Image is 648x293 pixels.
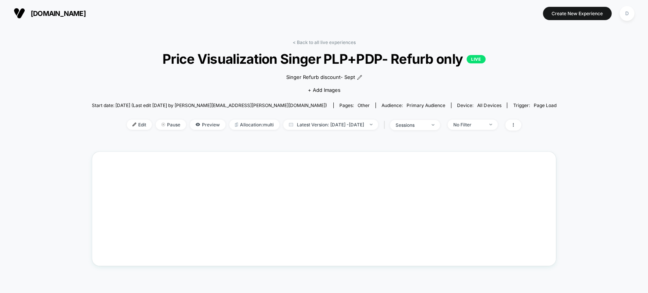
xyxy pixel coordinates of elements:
span: Edit [127,120,152,130]
div: Trigger: [513,102,556,108]
span: | [382,120,390,131]
button: [DOMAIN_NAME] [11,7,88,19]
img: calendar [289,123,293,126]
img: Visually logo [14,8,25,19]
span: Singer Refurb discount- Sept [286,74,355,81]
img: end [489,124,492,125]
img: rebalance [235,123,238,127]
a: < Back to all live experiences [293,39,356,45]
div: sessions [396,122,426,128]
span: Price Visualization Singer PLP+PDP- Refurb only [115,51,533,67]
span: Start date: [DATE] (Last edit [DATE] by [PERSON_NAME][EMAIL_ADDRESS][PERSON_NAME][DOMAIN_NAME]) [92,102,327,108]
span: Primary Audience [407,102,445,108]
img: end [161,123,165,126]
span: Allocation: multi [229,120,279,130]
span: Device: [451,102,507,108]
span: Page Load [533,102,556,108]
img: edit [132,123,136,126]
img: end [432,124,434,126]
span: Latest Version: [DATE] - [DATE] [283,120,378,130]
span: [DOMAIN_NAME] [31,9,86,17]
button: D [617,6,637,21]
div: Pages: [339,102,370,108]
img: end [370,124,372,125]
span: other [358,102,370,108]
span: Preview [190,120,225,130]
span: + Add Images [308,87,341,93]
div: No Filter [453,122,484,128]
span: Pause [156,120,186,130]
button: Create New Experience [543,7,612,20]
p: LIVE [467,55,486,63]
span: all devices [477,102,501,108]
div: D [620,6,634,21]
div: Audience: [382,102,445,108]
